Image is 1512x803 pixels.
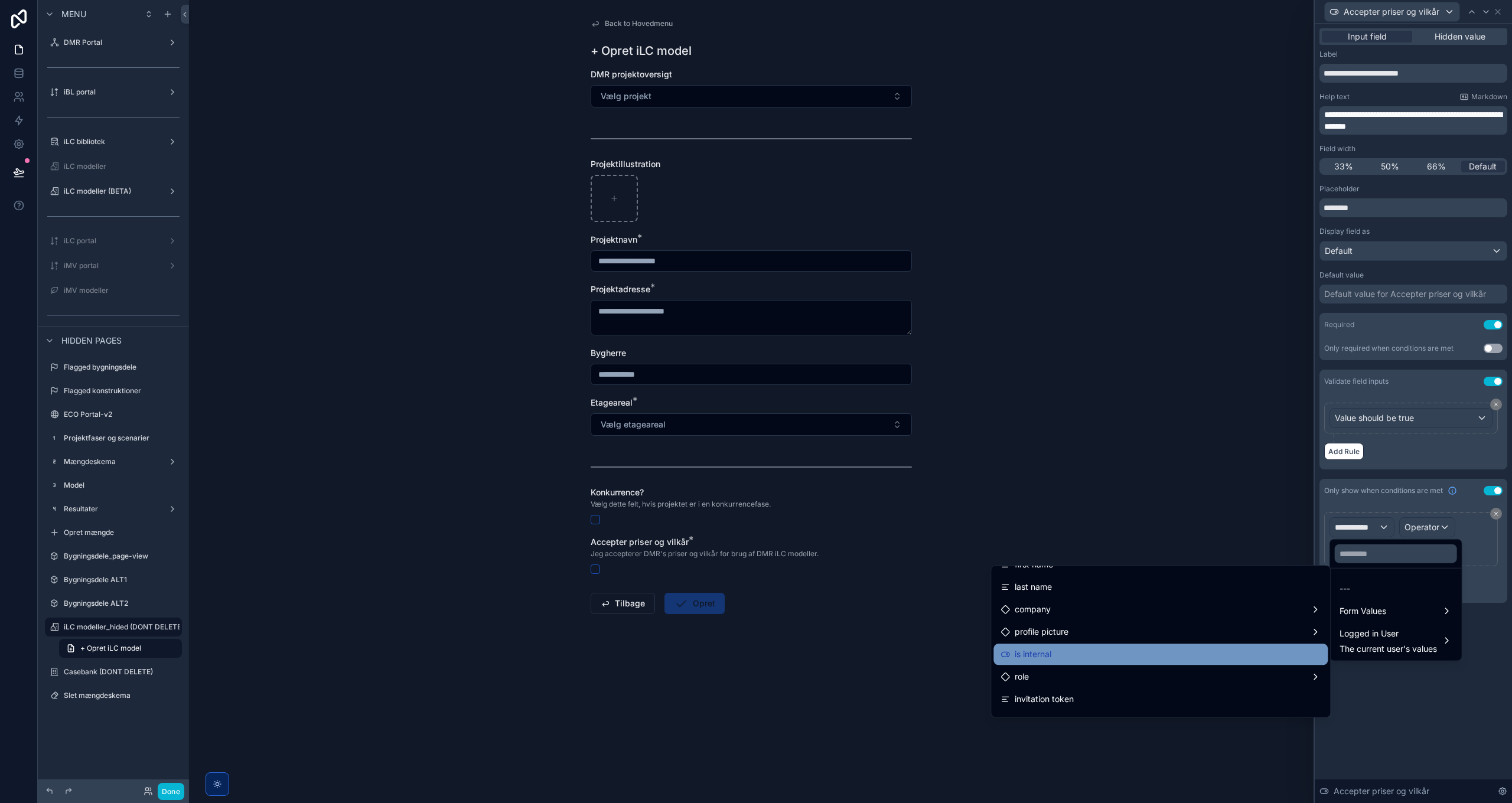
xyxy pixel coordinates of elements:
span: Projektadresse [591,284,650,294]
label: iMV portal [64,261,163,270]
span: Logged in User [1340,626,1437,641]
label: DMR Portal [64,38,163,47]
span: Projektnavn [591,234,637,244]
label: Resultater [64,504,163,514]
a: Bygningsdele ALT1 [45,570,182,589]
span: + Opret iLC model [80,644,141,653]
a: Resultater [45,500,182,518]
span: Konkurrence? [591,487,644,497]
a: iLC portal [45,231,182,250]
label: Model [64,481,180,490]
a: Slet mængdeskema [45,686,182,705]
label: Flagged konstruktioner [64,386,180,396]
span: last name [1015,580,1052,594]
label: Opret mængde [64,528,180,537]
span: Vælg etageareal [601,419,666,430]
a: iMV portal [45,256,182,275]
span: The current user's values [1340,643,1437,655]
button: Select Button [591,413,912,436]
label: Flagged bygningsdele [64,363,180,372]
a: iLC bibliotek [45,132,182,151]
label: Casebank (DONT DELETE) [64,667,180,677]
label: Projektfaser og scenarier [64,433,180,443]
span: DMR projektoversigt [591,69,672,79]
a: Mængdeskema [45,452,182,471]
button: Tilbage [591,593,655,614]
label: iLC modeller [64,162,180,171]
a: Back to Hovedmenu [591,19,673,28]
label: ECO Portal-v2 [64,410,180,419]
label: iLC modeller (BETA) [64,187,163,196]
span: is internal [1015,647,1051,661]
span: Form Values [1340,604,1386,618]
span: --- [1340,582,1350,596]
button: Done [158,783,184,800]
label: iLC bibliotek [64,137,163,146]
label: iMV modeller [64,286,180,295]
a: iLC modeller_hided (DONT DELETE) [45,618,182,636]
span: company [1015,602,1051,616]
span: is active [1015,714,1047,729]
span: Back to Hovedmenu [605,19,673,28]
span: profile picture [1015,625,1068,639]
span: Etageareal [591,397,633,407]
label: Bygningsdele ALT1 [64,575,180,585]
span: Vælg dette felt, hvis projektet er i en konkurrencefase. [591,500,771,509]
a: Flagged konstruktioner [45,381,182,400]
label: iLC portal [64,236,163,246]
a: ECO Portal-v2 [45,405,182,424]
span: first name [1015,557,1053,572]
a: iLC modeller [45,157,182,176]
a: Model [45,476,182,495]
span: Jeg accepterer DMR's priser og vilkår for brug af DMR iLC modeller. [591,549,819,559]
a: Projektfaser og scenarier [45,429,182,448]
a: Casebank (DONT DELETE) [45,662,182,681]
span: Accepter priser og vilkår [591,537,689,547]
a: DMR Portal [45,33,182,52]
a: + Opret iLC model [59,639,182,658]
label: Mængdeskema [64,457,163,466]
span: Menu [61,8,86,20]
h1: + Opret iLC model [591,43,692,59]
a: Bygningsdele ALT2 [45,594,182,613]
label: iLC modeller_hided (DONT DELETE) [64,622,184,632]
a: Opret mængde [45,523,182,542]
span: Vælg projekt [601,90,651,102]
span: Hidden pages [61,335,122,347]
label: iBL portal [64,87,163,97]
label: Bygningsdele ALT2 [64,599,180,608]
a: iBL portal [45,83,182,102]
span: invitation token [1015,692,1074,706]
a: iLC modeller (BETA) [45,182,182,201]
a: iMV modeller [45,281,182,300]
span: role [1015,670,1029,684]
a: Bygningsdele_page-view [45,547,182,566]
label: Slet mængdeskema [64,691,180,700]
label: Bygningsdele_page-view [64,551,180,561]
button: Select Button [591,85,912,107]
span: Projektillustration [591,159,660,169]
a: Flagged bygningsdele [45,358,182,377]
span: Bygherre [591,348,626,358]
